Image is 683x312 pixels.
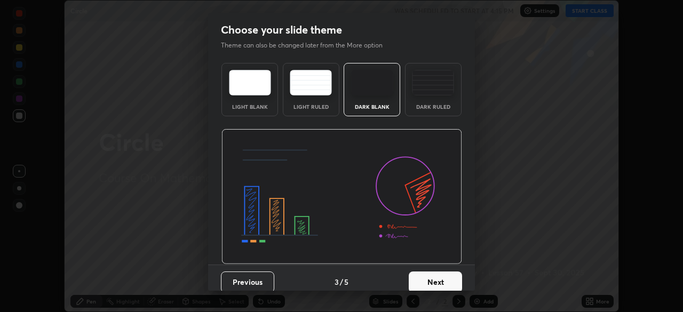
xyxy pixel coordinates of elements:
img: darkThemeBanner.d06ce4a2.svg [221,129,462,265]
p: Theme can also be changed later from the More option [221,41,394,50]
img: darkTheme.f0cc69e5.svg [351,70,393,95]
img: lightTheme.e5ed3b09.svg [229,70,271,95]
button: Previous [221,271,274,293]
button: Next [409,271,462,293]
h4: 5 [344,276,348,287]
img: darkRuledTheme.de295e13.svg [412,70,454,95]
h2: Choose your slide theme [221,23,342,37]
div: Light Ruled [290,104,332,109]
div: Dark Ruled [412,104,455,109]
div: Light Blank [228,104,271,109]
div: Dark Blank [351,104,393,109]
h4: 3 [335,276,339,287]
h4: / [340,276,343,287]
img: lightRuledTheme.5fabf969.svg [290,70,332,95]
